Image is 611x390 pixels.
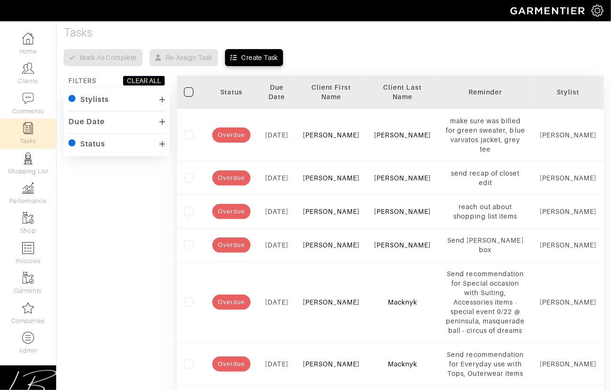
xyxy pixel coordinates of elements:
img: orders-icon-0abe47150d42831381b5fb84f609e132dff9fe21cb692f30cb5eec754e2cba89.png [22,242,34,254]
div: reach out about shopping list items [445,202,526,221]
img: garments-icon-b7da505a4dc4fd61783c78ac3ca0ef83fa9d6f193b1c9dc38574b1d14d53ca28.png [22,272,34,284]
h4: Tasks [64,26,604,40]
span: Overdue [212,207,251,216]
div: [PERSON_NAME] [540,359,597,369]
img: comment-icon-a0a6a9ef722e966f86d9cbdc48e553b5cf19dbc54f86b18d962a5391bc8f6eb6.png [22,93,34,104]
div: Send recommendation for Special occasion with Suiting, Accessories items - special event 9/22 @ p... [445,269,526,335]
a: [PERSON_NAME] [303,298,360,306]
img: stylists-icon-eb353228a002819b7ec25b43dbf5f0378dd9e0616d9560372ff212230b889e62.png [22,153,34,164]
div: Status [80,139,105,149]
span: [DATE] [265,131,288,139]
div: [PERSON_NAME] [540,130,597,140]
span: [DATE] [265,360,288,368]
img: graph-8b7af3c665d003b59727f371ae50e7771705bf0c487971e6e97d053d13c5068d.png [22,182,34,194]
div: [PERSON_NAME] [540,207,597,216]
a: [PERSON_NAME] [374,208,431,215]
img: gear-icon-white-bd11855cb880d31180b6d7d6211b90ccbf57a29d726f0c71d8c61bd08dd39cc2.png [592,5,603,17]
a: [PERSON_NAME] [374,174,431,182]
div: Status [212,87,251,97]
div: FILTERS [68,76,96,85]
img: clients-icon-6bae9207a08558b7cb47a8932f037763ab4055f8c8b6bfacd5dc20c3e0201464.png [22,62,34,74]
div: make sure was billed for green sweater, blue varvatos jacket, grey tee [445,116,526,154]
a: [PERSON_NAME] [303,360,360,368]
span: [DATE] [265,208,288,215]
div: Due Date [265,83,288,102]
span: Overdue [212,130,251,140]
span: Overdue [212,359,251,369]
a: [PERSON_NAME] [303,131,360,139]
span: [DATE] [265,298,288,306]
span: [DATE] [265,174,288,182]
div: Stylist [540,87,597,97]
div: Client Last Name [374,83,431,102]
span: Overdue [212,173,251,183]
div: [PERSON_NAME] [540,240,597,250]
a: [PERSON_NAME] [303,208,360,215]
img: companies-icon-14a0f246c7e91f24465de634b560f0151b0cc5c9ce11af5fac52e6d7d6371812.png [22,302,34,314]
a: [PERSON_NAME] [374,241,431,249]
a: [PERSON_NAME] [303,241,360,249]
button: Create Task [225,49,283,66]
button: CLEAR ALL [123,76,165,86]
div: Stylists [80,95,109,104]
a: Macknyk [388,360,417,368]
div: [PERSON_NAME] [540,297,597,307]
div: Create Task [242,53,278,62]
a: [PERSON_NAME] [374,131,431,139]
img: garmentier-logo-header-white-b43fb05a5012e4ada735d5af1a66efaba907eab6374d6393d1fbf88cb4ef424d.png [506,2,592,19]
span: Overdue [212,297,251,307]
img: garments-icon-b7da505a4dc4fd61783c78ac3ca0ef83fa9d6f193b1c9dc38574b1d14d53ca28.png [22,212,34,224]
span: [DATE] [265,241,288,249]
div: Send [PERSON_NAME] box [445,236,526,254]
a: Macknyk [388,298,417,306]
div: CLEAR ALL [127,76,161,85]
div: send recap of closet edit [445,169,526,187]
div: [PERSON_NAME] [540,173,597,183]
a: [PERSON_NAME] [303,174,360,182]
div: Reminder [445,87,526,97]
img: reminder-icon-8004d30b9f0a5d33ae49ab947aed9ed385cf756f9e5892f1edd6e32f2345188e.png [22,122,34,134]
div: Client First Name [303,83,360,102]
div: Due Date [68,117,105,127]
img: dashboard-icon-dbcd8f5a0b271acd01030246c82b418ddd0df26cd7fceb0bd07c9910d44c42f6.png [22,33,34,44]
img: custom-products-icon-6973edde1b6c6774590e2ad28d3d057f2f42decad08aa0e48061009ba2575b3a.png [22,332,34,344]
span: Overdue [212,240,251,250]
div: Send recommendation for Everyday use with Tops, Outerwear items [445,350,526,378]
